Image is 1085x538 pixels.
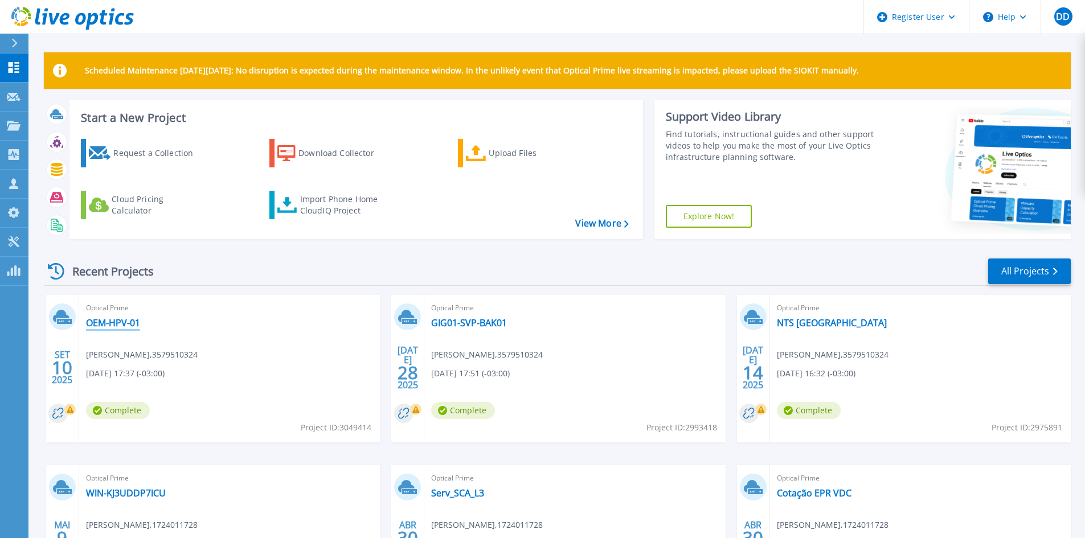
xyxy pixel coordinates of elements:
[431,317,507,328] a: GIG01-SVP-BAK01
[988,258,1071,284] a: All Projects
[777,367,855,380] span: [DATE] 16:32 (-03:00)
[777,487,851,499] a: Cotação EPR VDC
[86,317,140,328] a: OEM-HPV-01
[86,302,373,314] span: Optical Prime
[86,472,373,484] span: Optical Prime
[431,487,484,499] a: Serv_SCA_L3
[86,348,198,361] span: [PERSON_NAME] , 3579510324
[431,367,510,380] span: [DATE] 17:51 (-03:00)
[301,421,371,434] span: Project ID: 3049414
[666,109,878,124] div: Support Video Library
[397,347,419,388] div: [DATE] 2025
[777,348,889,361] span: [PERSON_NAME] , 3579510324
[86,367,165,380] span: [DATE] 17:37 (-03:00)
[431,348,543,361] span: [PERSON_NAME] , 3579510324
[298,142,390,165] div: Download Collector
[1056,12,1070,21] span: DD
[777,302,1064,314] span: Optical Prime
[81,112,628,124] h3: Start a New Project
[742,347,764,388] div: [DATE] 2025
[431,472,718,484] span: Optical Prime
[44,257,169,285] div: Recent Projects
[113,142,204,165] div: Request a Collection
[81,191,208,219] a: Cloud Pricing Calculator
[777,519,889,531] span: [PERSON_NAME] , 1724011728
[86,487,166,499] a: WIN-KJ3UDDP7ICU
[646,421,717,434] span: Project ID: 2993418
[489,142,580,165] div: Upload Files
[51,347,73,388] div: SET 2025
[85,66,859,75] p: Scheduled Maintenance [DATE][DATE]: No disruption is expected during the maintenance window. In t...
[431,402,495,419] span: Complete
[112,194,203,216] div: Cloud Pricing Calculator
[777,472,1064,484] span: Optical Prime
[86,519,198,531] span: [PERSON_NAME] , 1724011728
[777,317,887,328] a: NTS [GEOGRAPHIC_DATA]
[666,205,752,228] a: Explore Now!
[269,139,396,167] a: Download Collector
[431,519,543,531] span: [PERSON_NAME] , 1724011728
[300,194,389,216] div: Import Phone Home CloudIQ Project
[458,139,585,167] a: Upload Files
[992,421,1062,434] span: Project ID: 2975891
[777,402,841,419] span: Complete
[398,368,418,377] span: 28
[86,402,150,419] span: Complete
[52,363,72,372] span: 10
[431,302,718,314] span: Optical Prime
[575,218,628,229] a: View More
[81,139,208,167] a: Request a Collection
[666,129,878,163] div: Find tutorials, instructional guides and other support videos to help you make the most of your L...
[743,368,763,377] span: 14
